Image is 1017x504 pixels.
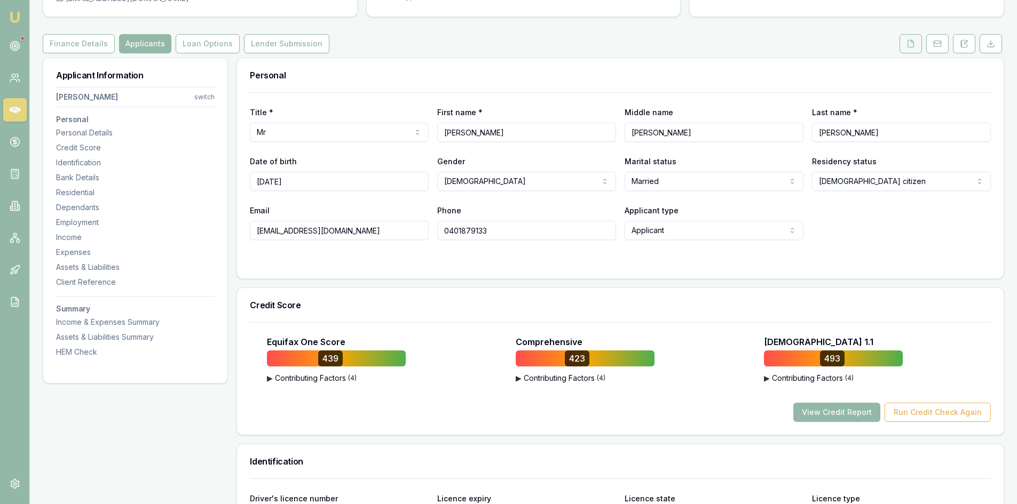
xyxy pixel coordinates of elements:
[250,301,991,309] h3: Credit Score
[43,34,115,53] button: Finance Details
[437,221,616,240] input: 0431 234 567
[764,373,903,383] button: ▶Contributing Factors(4)
[117,34,174,53] a: Applicants
[318,350,343,366] div: 439
[348,374,357,382] span: ( 4 )
[242,34,332,53] a: Lender Submission
[56,202,215,213] div: Dependants
[56,116,215,123] h3: Personal
[516,373,655,383] button: ▶Contributing Factors(4)
[437,108,483,117] label: First name *
[56,187,215,198] div: Residential
[56,277,215,287] div: Client Reference
[267,373,273,383] span: ▶
[174,34,242,53] a: Loan Options
[56,262,215,273] div: Assets & Liabilities
[250,494,338,503] label: Driver's licence number
[267,373,406,383] button: ▶Contributing Factors(4)
[625,108,673,117] label: Middle name
[119,34,171,53] button: Applicants
[9,11,21,23] img: emu-icon-u.png
[194,93,215,101] div: switch
[437,157,465,166] label: Gender
[56,247,215,258] div: Expenses
[625,494,675,503] label: Licence state
[244,34,329,53] button: Lender Submission
[812,108,857,117] label: Last name *
[625,157,676,166] label: Marital status
[565,350,589,366] div: 423
[267,335,345,348] p: Equifax One Score
[250,157,297,166] label: Date of birth
[56,332,215,342] div: Assets & Liabilities Summary
[597,374,605,382] span: ( 4 )
[885,403,991,422] button: Run Credit Check Again
[250,71,991,79] h3: Personal
[250,108,273,117] label: Title *
[845,374,854,382] span: ( 4 )
[56,157,215,168] div: Identification
[250,457,991,466] h3: Identification
[820,350,845,366] div: 493
[56,347,215,357] div: HEM Check
[56,71,215,79] h3: Applicant Information
[437,206,461,215] label: Phone
[56,142,215,153] div: Credit Score
[56,172,215,183] div: Bank Details
[764,335,873,348] p: [DEMOGRAPHIC_DATA] 1.1
[250,206,270,215] label: Email
[56,217,215,228] div: Employment
[250,172,429,191] input: DD/MM/YYYY
[176,34,240,53] button: Loan Options
[764,373,770,383] span: ▶
[516,335,582,348] p: Comprehensive
[793,403,880,422] button: View Credit Report
[625,206,679,215] label: Applicant type
[43,34,117,53] a: Finance Details
[56,92,118,102] div: [PERSON_NAME]
[56,317,215,327] div: Income & Expenses Summary
[516,373,522,383] span: ▶
[812,157,877,166] label: Residency status
[812,494,860,503] label: Licence type
[56,127,215,138] div: Personal Details
[437,494,491,503] label: Licence expiry
[56,232,215,243] div: Income
[56,305,215,313] h3: Summary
